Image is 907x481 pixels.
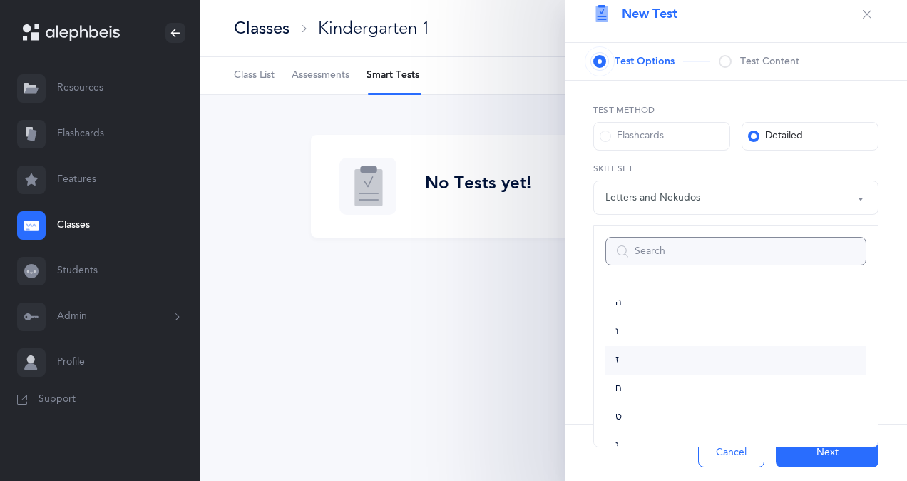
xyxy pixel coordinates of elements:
span: ה [615,297,622,310]
div: Flashcards [600,129,664,143]
span: ט [615,411,622,424]
label: Test Method [593,103,878,116]
span: ח [615,383,622,395]
iframe: Drift Widget Chat Controller [836,410,890,464]
input: Search [605,237,866,265]
div: Detailed [748,129,803,143]
span: ו [615,325,618,338]
span: Class List [234,69,275,83]
span: Support [39,393,76,407]
div: Letters and Nekudos [605,191,700,206]
div: Classes [234,16,289,40]
span: Test Content [740,54,799,69]
span: ז [615,354,619,367]
span: New Test [622,5,677,23]
span: Test Options [615,54,675,69]
span: י [615,440,619,452]
button: Cancel [698,439,764,467]
label: Skill Set [593,162,878,175]
div: Kindergarten 1 [318,16,430,40]
button: Next [776,439,878,467]
span: Assessments [292,69,349,83]
h3: No Tests yet! [425,173,531,194]
button: Letters and Nekudos [593,181,878,215]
